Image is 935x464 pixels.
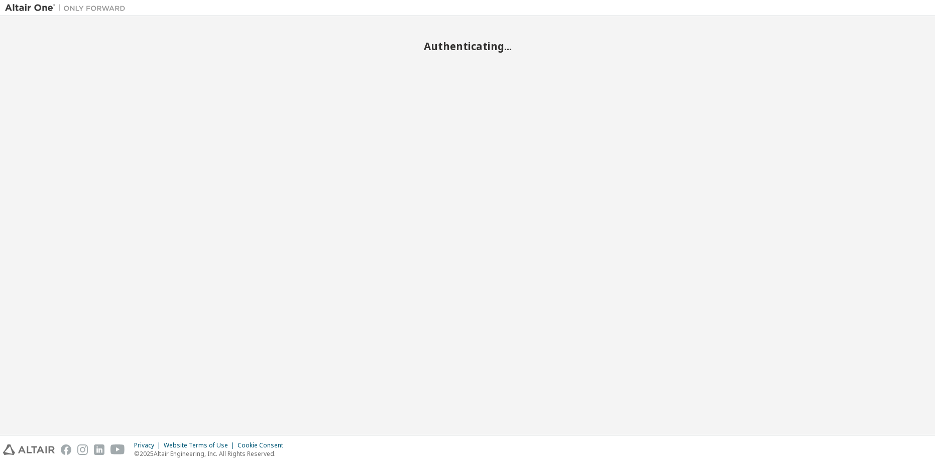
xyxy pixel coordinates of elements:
[5,40,930,53] h2: Authenticating...
[134,441,164,449] div: Privacy
[164,441,238,449] div: Website Terms of Use
[134,449,289,458] p: © 2025 Altair Engineering, Inc. All Rights Reserved.
[94,444,104,455] img: linkedin.svg
[238,441,289,449] div: Cookie Consent
[77,444,88,455] img: instagram.svg
[5,3,131,13] img: Altair One
[61,444,71,455] img: facebook.svg
[110,444,125,455] img: youtube.svg
[3,444,55,455] img: altair_logo.svg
